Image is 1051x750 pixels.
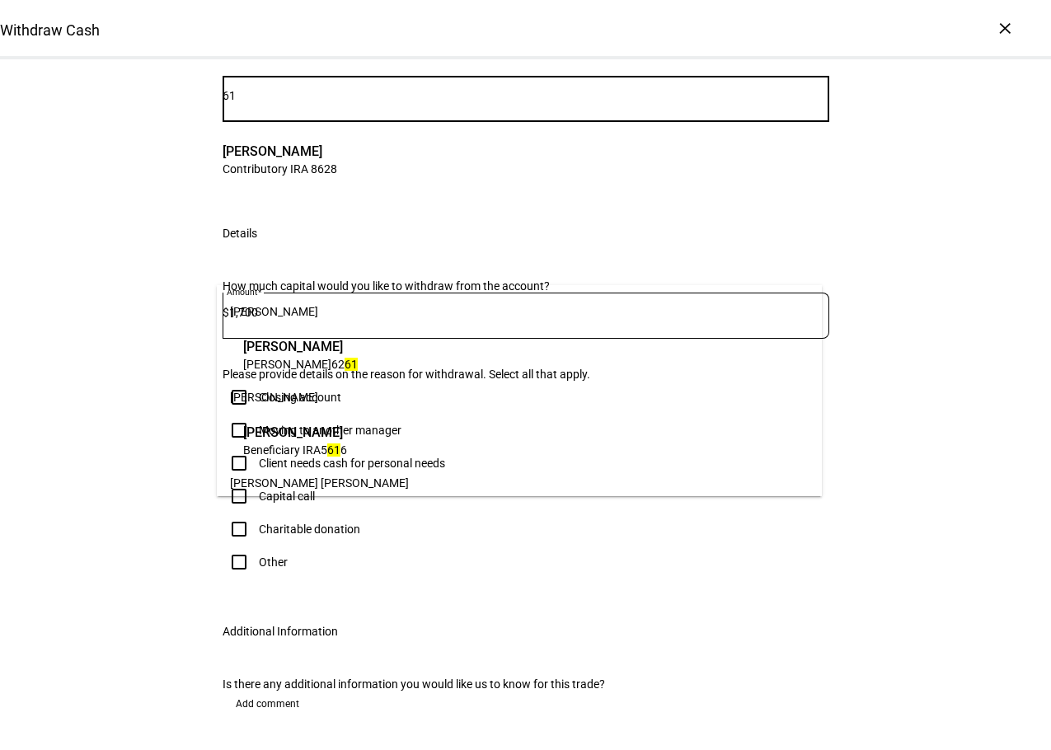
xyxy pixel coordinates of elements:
[223,279,829,293] div: How much capital would you like to withdraw from the account?
[992,15,1018,41] div: ×
[230,476,409,490] span: [PERSON_NAME] [PERSON_NAME]
[327,443,340,457] mark: 61
[223,691,312,717] button: Add comment
[223,142,337,161] span: [PERSON_NAME]
[230,391,318,404] span: [PERSON_NAME]
[223,89,829,102] input: Number
[230,305,318,318] span: [PERSON_NAME]
[239,333,362,376] div: Gerald Allan Mendelsohn
[259,490,315,503] div: Capital call
[321,443,347,457] span: 5 6
[259,555,288,569] div: Other
[223,227,257,240] div: Details
[345,358,358,371] mark: 61
[223,677,829,691] div: Is there any additional information you would like us to know for this trade?
[243,358,331,371] span: [PERSON_NAME]
[331,358,358,371] span: 62
[236,691,299,717] span: Add comment
[223,161,337,176] span: Contributory IRA 8628
[243,337,358,356] span: [PERSON_NAME]
[243,443,321,457] span: Beneficiary IRA
[243,423,347,442] span: [PERSON_NAME]
[223,625,338,638] div: Additional Information
[239,419,351,462] div: Ingrid Bremer Pankonin
[259,523,360,536] div: Charitable donation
